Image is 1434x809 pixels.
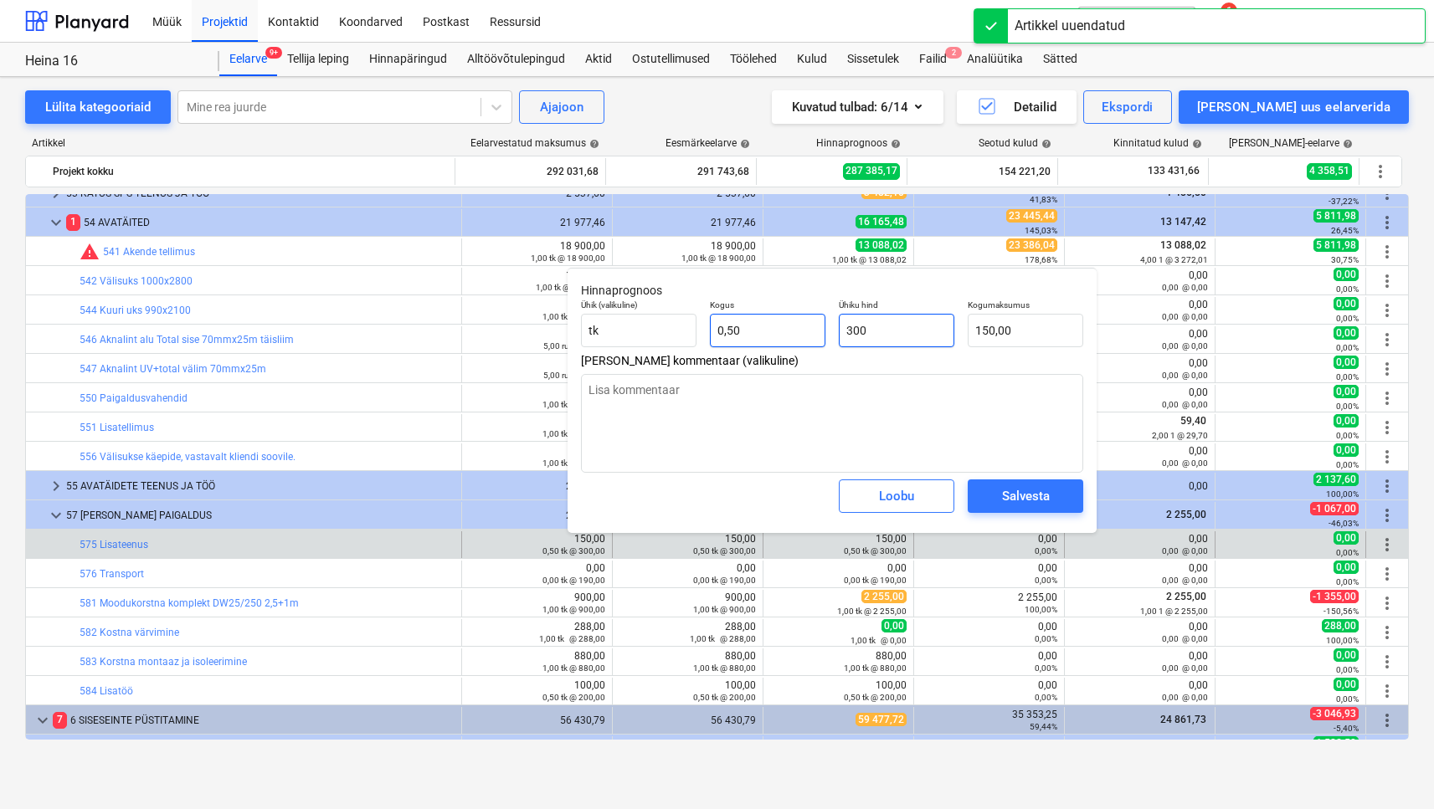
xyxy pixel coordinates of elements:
small: 100,00% [1025,605,1057,614]
span: 9+ [265,47,282,59]
small: 2,00 1 @ 29,70 [1152,431,1208,440]
small: 4,00 1 @ 3 272,01 [1140,255,1208,264]
div: 0,00 [1072,299,1208,322]
span: Rohkem tegevusi [1377,476,1397,496]
div: 150,00 [619,533,756,556]
span: 0,00 [1334,268,1359,281]
div: 0,00 [921,650,1057,673]
span: help [737,139,750,149]
div: Eelarvestatud maksumus [470,137,599,149]
small: 1,00 tk @ 900,00 [542,605,605,614]
div: 2 137,60 [469,480,605,492]
span: Rohkem tegevusi [1377,300,1397,320]
div: 292 031,68 [462,158,599,185]
div: 56 430,79 [619,714,756,726]
span: 59 477,72 [856,713,907,726]
span: -1 067,00 [1310,502,1359,515]
button: Lülita kategooriaid [25,90,171,124]
div: 55 AVATÄIDETE TEENUS JA TÖÖ [66,473,455,499]
div: 0,00 [469,562,605,586]
button: Ekspordi [1083,90,1171,124]
div: Sissetulek [837,43,909,76]
a: 575 Lisateenus [80,539,148,550]
span: 2 137,60 [1313,473,1359,486]
small: 0,00 @ 0,00 [1162,663,1208,673]
span: -1 355,00 [1310,590,1359,603]
small: 1,00 tk @ 880,00 [844,663,907,673]
small: 0,00 @ 0,00 [1162,634,1208,643]
button: [PERSON_NAME] uus eelarverida [1179,90,1409,124]
span: 0,00 [1334,326,1359,340]
span: 24 861,73 [1159,714,1208,725]
span: 0,00 [1334,443,1359,457]
span: 0,00 [881,619,907,632]
div: 18 900,00 [469,240,605,264]
small: 1,00 tk @ 13 088,02 [832,255,907,264]
span: 0,00 [1334,356,1359,369]
small: 0,00% [1336,460,1359,469]
small: 30,75% [1331,255,1359,264]
span: keyboard_arrow_down [46,212,66,233]
div: Projekt kokku [53,158,448,185]
p: Ühik (valikuline) [581,300,696,314]
div: Lülita kategooriaid [45,96,151,118]
a: Analüütika [957,43,1033,76]
a: Sätted [1033,43,1087,76]
small: 0,00 @ 0,00 [1162,371,1208,380]
small: 0,00 tk @ 190,00 [542,576,605,585]
span: 5 811,98 [1313,209,1359,223]
div: 0,00 [1072,357,1208,381]
span: help [1038,139,1051,149]
small: 59,44% [1030,722,1057,731]
iframe: Chat Widget [1350,729,1434,809]
span: 59,40 [1179,415,1208,427]
div: 0,00 [921,679,1057,703]
div: 100,00 [469,416,605,439]
span: 16 165,48 [856,215,907,228]
div: 150,00 [469,533,605,556]
button: Salvesta [968,479,1083,513]
span: keyboard_arrow_down [33,710,53,730]
a: Töölehed [720,43,787,76]
div: 105,75 [469,328,605,351]
div: 0,00 [1072,328,1208,351]
div: 0,00 [1072,562,1208,586]
a: 551 Lisatellimus [80,422,154,433]
p: Ühiku hind [839,300,954,314]
a: 556 Välisukse käepide, vastavalt kliendi soovile. [80,451,296,463]
div: Artikkel [25,137,456,149]
div: 0,00 [1072,621,1208,644]
span: Rohkem tegevusi [1377,271,1397,291]
div: 900,00 [469,591,605,615]
div: 54 AVATÄITED [66,209,455,236]
a: Tellija leping [277,43,359,76]
span: 0,00 [1334,561,1359,574]
small: 0,00 tk @ 190,00 [693,576,756,585]
div: Kinnitatud kulud [1113,137,1202,149]
div: 291 743,68 [613,158,749,185]
small: -5,40% [1334,724,1359,733]
small: 0,50 tk @ 200,00 [844,693,907,702]
small: 1,00 tk @ 900,00 [693,605,756,614]
small: 1,00 tk @ 590,00 [542,312,605,321]
span: 1 [66,214,80,230]
small: 0,00% [1035,663,1057,673]
a: 582 Kostna värvimine [80,627,179,638]
div: 0,00 [1072,269,1208,293]
span: 7 [53,712,67,728]
a: Alltöövõtulepingud [457,43,575,76]
small: -46,03% [1329,519,1359,528]
div: 0,00 [1072,533,1208,556]
small: 0,00 @ 0,00 [1162,693,1208,702]
div: Hinnaprognoos [816,137,901,149]
span: 23 445,44 [1006,209,1057,223]
div: Ajajoon [540,96,583,118]
span: keyboard_arrow_right [46,476,66,496]
small: 0,00% [1336,431,1359,440]
a: 546 Aknalint alu Total sise 70mmx25m täisliim [80,334,294,346]
span: 4 358,51 [1307,163,1352,179]
a: 550 Paigaldusvahendid [80,392,188,404]
button: Detailid [957,90,1077,124]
